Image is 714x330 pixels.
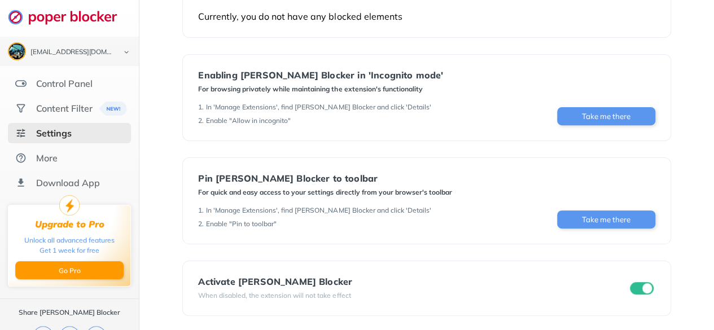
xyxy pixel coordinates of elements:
[557,210,655,228] button: Take me there
[206,116,291,125] div: Enable "Allow in incognito"
[198,276,352,287] div: Activate [PERSON_NAME] Blocker
[198,291,352,300] div: When disabled, the extension will not take effect
[40,245,99,256] div: Get 1 week for free
[206,219,277,228] div: Enable "Pin to toolbar"
[206,103,431,112] div: In 'Manage Extensions', find [PERSON_NAME] Blocker and click 'Details'
[15,103,27,114] img: social.svg
[36,127,72,139] div: Settings
[198,188,452,197] div: For quick and easy access to your settings directly from your browser's toolbar
[36,152,58,164] div: More
[15,127,27,139] img: settings-selected.svg
[35,219,104,230] div: Upgrade to Pro
[198,206,204,215] div: 1 .
[15,177,27,188] img: download-app.svg
[120,46,133,58] img: chevron-bottom-black.svg
[36,78,93,89] div: Control Panel
[198,116,204,125] div: 2 .
[8,9,129,25] img: logo-webpage.svg
[9,43,25,59] img: ACg8ocK3lGFvzl12fk4qdNL5nGRwgsZ4uHxpwuVQv-4yhgcbTwZ93ouG=s96-c
[19,308,120,317] div: Share [PERSON_NAME] Blocker
[30,49,114,56] div: nashawnsaliard41@gmail.com
[198,85,443,94] div: For browsing privately while maintaining the extension's functionality
[198,11,655,22] div: Currently, you do not have any blocked elements
[206,206,431,215] div: In 'Manage Extensions', find [PERSON_NAME] Blocker and click 'Details'
[198,70,443,80] div: Enabling [PERSON_NAME] Blocker in 'Incognito mode'
[15,261,124,279] button: Go Pro
[198,219,204,228] div: 2 .
[557,107,655,125] button: Take me there
[198,173,452,183] div: Pin [PERSON_NAME] Blocker to toolbar
[36,103,93,114] div: Content Filter
[36,177,100,188] div: Download App
[15,78,27,89] img: features.svg
[24,235,115,245] div: Unlock all advanced features
[59,195,80,215] img: upgrade-to-pro.svg
[99,102,127,116] img: menuBanner.svg
[15,152,27,164] img: about.svg
[198,103,204,112] div: 1 .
